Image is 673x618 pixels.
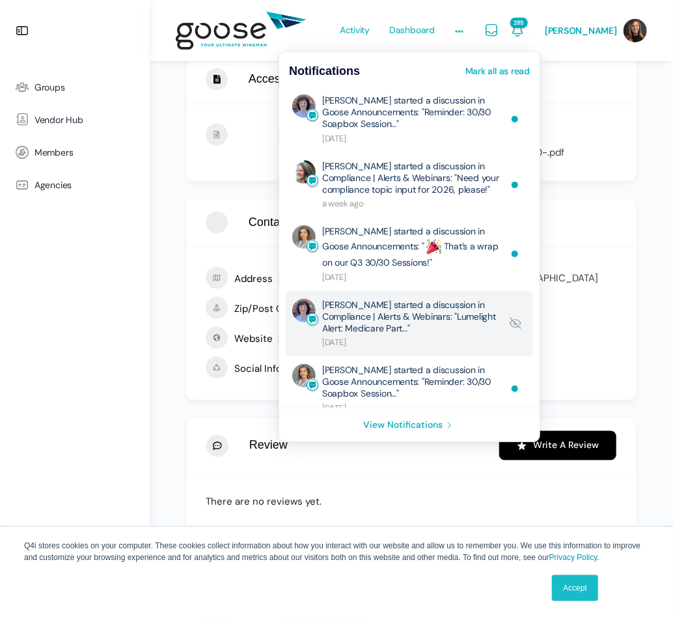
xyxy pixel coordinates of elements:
[234,360,288,380] span: Social Info
[465,66,530,76] a: Mark all as read
[249,216,351,230] span: Contact Information
[234,300,307,319] span: Zip/Post Code
[34,115,83,126] span: Vendor Hub
[24,540,649,563] p: Q4i stores cookies on your computer. These cookies collect information about how you interact wit...
[292,299,316,322] img: Profile Photo
[549,553,597,562] a: Privacy Policy
[34,147,73,158] span: Members
[289,65,360,77] h2: Notifications
[34,82,65,93] span: Groups
[249,72,310,87] span: Access files
[292,160,316,184] img: Profile Photo
[292,94,316,118] img: Profile Photo
[249,439,288,453] span: Review
[510,18,528,28] span: 285
[7,169,143,201] a: Agencies
[499,431,616,460] a: Write a Review
[279,408,540,442] a: View Notifications
[7,136,143,169] a: Members
[292,364,316,387] img: Profile Photo
[234,330,280,349] span: Website
[7,104,143,136] a: Vendor Hub
[34,180,72,191] span: Agencies
[234,270,280,289] span: Address
[7,71,143,104] a: Groups
[292,225,316,249] img: Profile Photo
[206,494,617,511] p: There are no reviews yet.
[545,25,617,36] span: [PERSON_NAME]
[552,575,598,601] a: Accept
